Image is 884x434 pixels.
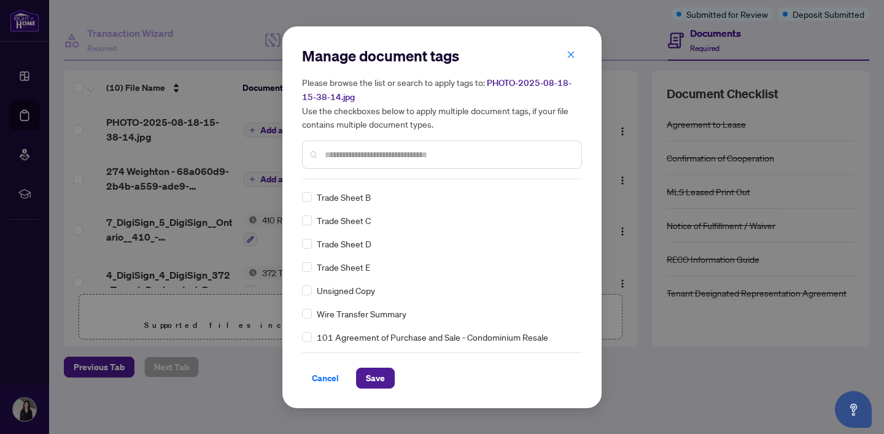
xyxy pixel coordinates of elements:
[302,46,582,66] h2: Manage document tags
[835,391,872,428] button: Open asap
[317,190,371,204] span: Trade Sheet B
[302,76,582,131] h5: Please browse the list or search to apply tags to: Use the checkboxes below to apply multiple doc...
[317,260,370,274] span: Trade Sheet E
[317,284,375,297] span: Unsigned Copy
[356,368,395,389] button: Save
[317,214,371,227] span: Trade Sheet C
[317,237,371,250] span: Trade Sheet D
[567,50,575,59] span: close
[302,77,572,103] span: PHOTO-2025-08-18-15-38-14.jpg
[312,368,339,388] span: Cancel
[317,307,406,320] span: Wire Transfer Summary
[366,368,385,388] span: Save
[302,368,349,389] button: Cancel
[317,330,548,344] span: 101 Agreement of Purchase and Sale - Condominium Resale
